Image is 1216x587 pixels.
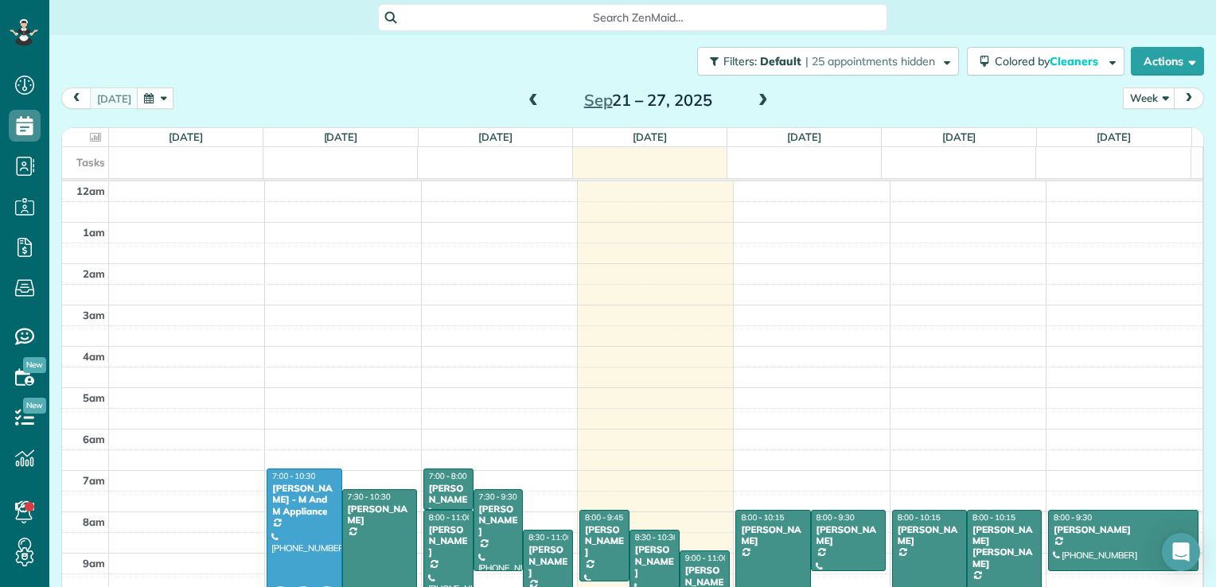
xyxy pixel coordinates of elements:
[898,512,941,523] span: 8:00 - 10:15
[478,503,519,538] div: [PERSON_NAME]
[90,87,138,109] button: [DATE]
[697,47,959,76] button: Filters: Default | 25 appointments hidden
[83,350,105,363] span: 4am
[740,524,805,547] div: [PERSON_NAME]
[23,357,46,373] span: New
[348,492,391,502] span: 7:30 - 10:30
[787,130,821,143] a: [DATE]
[942,130,976,143] a: [DATE]
[272,471,315,481] span: 7:00 - 10:30
[83,433,105,445] span: 6am
[83,309,105,321] span: 3am
[76,156,105,169] span: Tasks
[634,544,675,578] div: [PERSON_NAME]
[723,54,757,68] span: Filters:
[741,512,784,523] span: 8:00 - 10:15
[83,557,105,570] span: 9am
[972,524,1037,570] div: [PERSON_NAME] [PERSON_NAME]
[584,90,613,110] span: Sep
[689,47,959,76] a: Filters: Default | 25 appointments hidden
[528,532,571,542] span: 8:30 - 11:00
[1050,54,1101,68] span: Cleaners
[324,130,358,143] a: [DATE]
[1123,87,1175,109] button: Week
[1097,130,1131,143] a: [DATE]
[805,54,935,68] span: | 25 appointments hidden
[83,267,105,280] span: 2am
[479,492,517,502] span: 7:30 - 9:30
[528,544,568,578] div: [PERSON_NAME]
[428,524,469,558] div: [PERSON_NAME]
[83,391,105,404] span: 5am
[83,515,105,528] span: 8am
[635,532,678,542] span: 8:30 - 10:30
[633,130,667,143] a: [DATE]
[271,483,337,517] div: [PERSON_NAME] - M And M Appliance
[995,54,1104,68] span: Colored by
[1053,524,1194,535] div: [PERSON_NAME]
[816,524,881,547] div: [PERSON_NAME]
[83,474,105,487] span: 7am
[478,130,513,143] a: [DATE]
[972,512,1015,523] span: 8:00 - 10:15
[347,503,412,527] div: [PERSON_NAME]
[584,524,625,558] div: [PERSON_NAME]
[429,471,467,481] span: 7:00 - 8:00
[1054,512,1092,523] span: 8:00 - 9:30
[685,553,728,563] span: 9:00 - 11:00
[23,398,46,414] span: New
[548,91,747,109] h2: 21 – 27, 2025
[817,512,855,523] span: 8:00 - 9:30
[429,512,472,523] span: 8:00 - 11:00
[760,54,802,68] span: Default
[1131,47,1204,76] button: Actions
[76,185,105,197] span: 12am
[169,130,203,143] a: [DATE]
[428,483,469,517] div: [PERSON_NAME]
[83,226,105,239] span: 1am
[1174,87,1204,109] button: next
[1162,533,1200,571] div: Open Intercom Messenger
[585,512,623,523] span: 8:00 - 9:45
[967,47,1124,76] button: Colored byCleaners
[897,524,962,547] div: [PERSON_NAME]
[61,87,92,109] button: prev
